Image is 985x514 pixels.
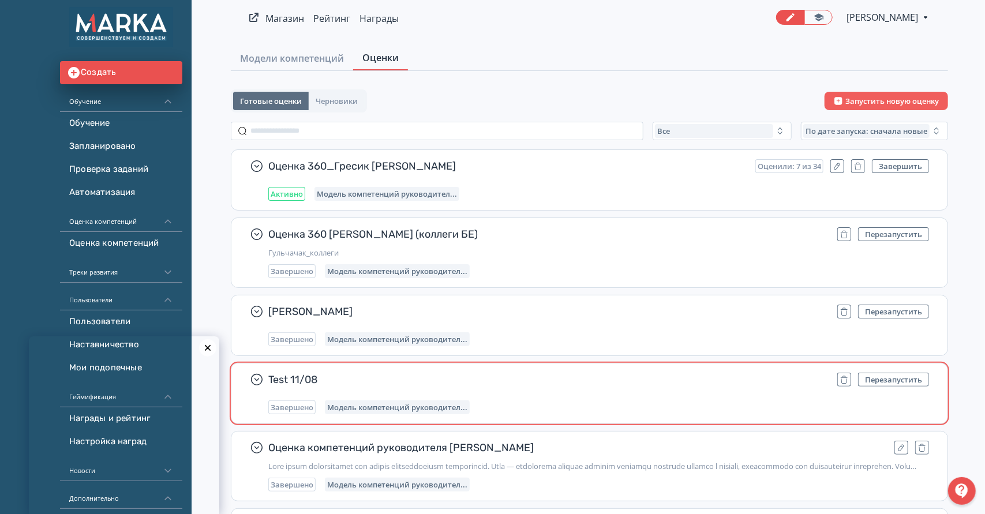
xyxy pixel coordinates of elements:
a: Переключиться в режим ученика [804,10,833,25]
a: Проверка заданий [60,158,182,181]
button: Перезапустить [858,227,929,241]
span: Этот опрос предназначен для оценки управленческих компетенций. Цель — объективно оценить уровень ... [268,462,929,471]
span: Все [657,126,670,136]
button: Создать [60,61,182,84]
span: Модель компетенций руководителя (Митрофанова Гульчачак) [327,403,467,412]
span: Оценка компетенций руководителя [PERSON_NAME] [268,441,885,455]
span: Оценка 360_Гресик [PERSON_NAME] [268,159,746,173]
span: Test 11/08 [268,373,828,387]
a: Обучение [60,112,182,135]
span: Модель компетенций руководителя (Митрофанова Гульчачак) [327,335,467,344]
div: Пользователи [60,283,182,310]
span: Оценили: 7 из 34 [758,162,821,171]
span: Завершено [271,480,313,489]
span: Готовые оценки [240,96,302,106]
span: Черновики [316,96,358,106]
span: Оценка 360 [PERSON_NAME] (коллеги БЕ) [268,227,828,241]
span: Активно [271,189,303,198]
div: Оценка компетенций [60,204,182,232]
span: Гульчачак_коллеги [268,248,929,257]
span: Сергей Рогожин [847,10,920,24]
a: Автоматизация [60,181,182,204]
span: Модель компетенций руководителя_Гресик Михаил [317,189,457,198]
a: Оценка компетенций [60,232,182,255]
span: Завершено [271,335,313,344]
button: Перезапустить [858,373,929,387]
span: Оценки [362,51,399,65]
span: Модель компетенций руководителя [327,480,467,489]
div: Обучение [60,84,182,112]
a: Рейтинг [313,12,350,25]
div: Треки развития [60,255,182,283]
span: Модели компетенций [240,51,344,65]
button: По дате запуска: сначала новые [801,122,948,140]
img: https://files.teachbase.ru/system/account/50582/logo/medium-f5c71650e90bff48e038c85a25739627.png [69,7,173,47]
button: Перезапустить [858,305,929,318]
span: Завершено [271,403,313,412]
button: Завершить [872,159,929,173]
button: Все [653,122,792,140]
span: По дате запуска: сначала новые [806,126,927,136]
span: Завершено [271,267,313,276]
a: Пользователи [60,310,182,333]
button: Готовые оценки [233,92,309,110]
button: Запустить новую оценку [825,92,948,110]
a: Награды [359,12,399,25]
a: Наставничество [60,333,182,357]
span: Модель компетенций руководителя (Митрофанова Гульчачак) [327,267,467,276]
a: Запланировано [60,135,182,158]
a: Магазин [265,12,304,25]
span: [PERSON_NAME] [268,305,828,318]
button: Черновики [309,92,365,110]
